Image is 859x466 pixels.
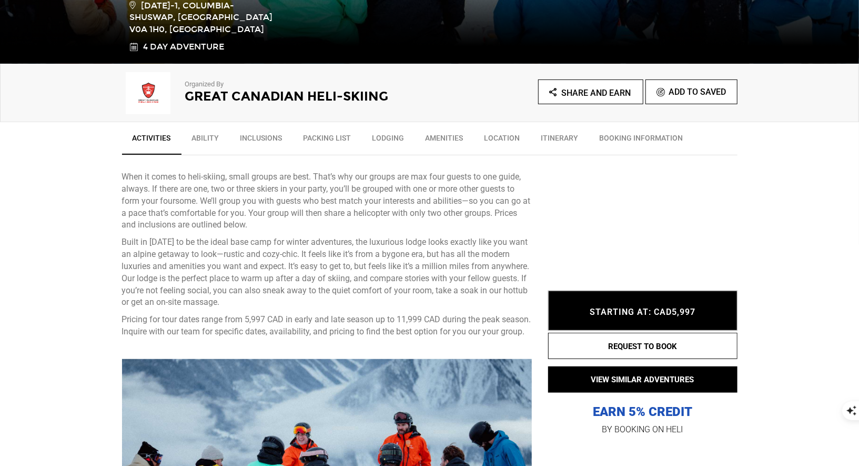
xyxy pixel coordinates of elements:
a: Location [474,127,531,154]
p: When it comes to heli-skiing, small groups are best. That’s why our groups are max four guests to... [122,171,532,231]
button: VIEW SIMILAR ADVENTURES [548,366,737,393]
button: REQUEST TO BOOK [548,333,737,359]
span: STARTING AT: CAD5,997 [590,307,695,317]
p: Pricing for tour dates range from 5,997 CAD in early and late season up to 11,999 CAD during the ... [122,314,532,338]
img: img_9251f6c852f2d69a6fdc2f2f53e7d310.png [122,72,175,114]
a: Amenities [415,127,474,154]
p: EARN 5% CREDIT [548,299,737,420]
a: Itinerary [531,127,589,154]
a: BOOKING INFORMATION [589,127,694,154]
a: Packing List [293,127,362,154]
span: Add To Saved [669,87,726,97]
a: Inclusions [230,127,293,154]
p: Built in [DATE] to be the ideal base camp for winter adventures, the luxurious lodge looks exactl... [122,236,532,309]
a: Lodging [362,127,415,154]
h2: Great Canadian Heli-Skiing [185,90,401,103]
p: Organized By [185,80,401,90]
a: Activities [122,127,181,155]
span: Share and Earn [561,88,631,98]
p: BY BOOKING ON HELI [548,422,737,437]
a: Ability [181,127,230,154]
span: 4 Day Adventure [144,41,225,53]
